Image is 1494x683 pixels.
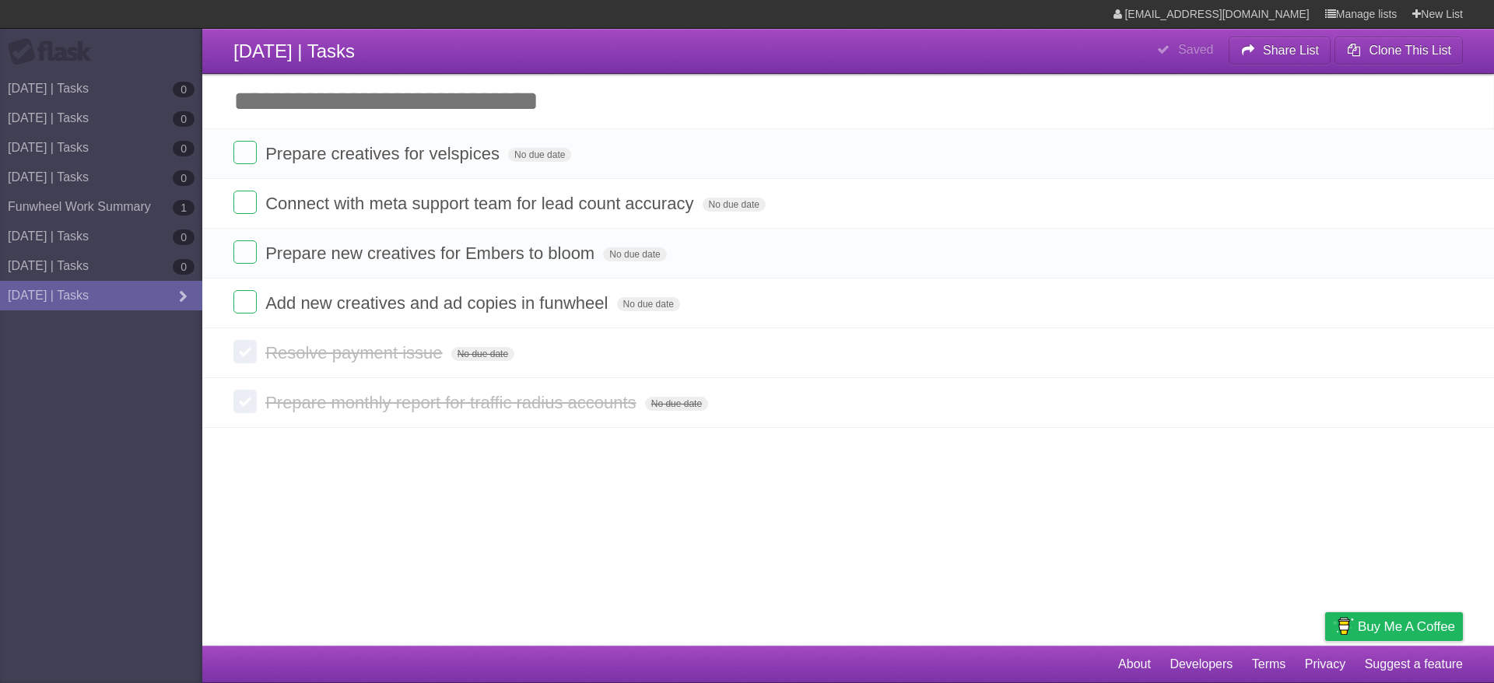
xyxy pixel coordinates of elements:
span: Add new creatives and ad copies in funwheel [265,293,612,313]
span: Prepare creatives for velspices [265,144,503,163]
label: Done [233,141,257,164]
div: Flask [8,38,101,66]
b: 1 [173,200,195,215]
b: 0 [173,82,195,97]
b: Clone This List [1369,44,1451,57]
span: No due date [451,347,514,361]
span: Prepare monthly report for traffic radius accounts [265,393,640,412]
b: 0 [173,259,195,275]
span: No due date [603,247,666,261]
b: 0 [173,229,195,245]
a: Suggest a feature [1365,650,1463,679]
button: Clone This List [1334,37,1463,65]
b: 0 [173,111,195,127]
a: About [1118,650,1151,679]
a: Developers [1170,650,1233,679]
span: No due date [703,198,766,212]
label: Done [233,240,257,264]
label: Done [233,290,257,313]
span: No due date [508,148,571,162]
a: Privacy [1305,650,1345,679]
span: No due date [645,397,708,411]
span: Prepare new creatives for Embers to bloom [265,243,598,263]
button: Share List [1229,37,1331,65]
b: 0 [173,141,195,156]
b: Share List [1263,44,1319,57]
span: [DATE] | Tasks [233,40,355,61]
label: Done [233,340,257,363]
label: Done [233,390,257,413]
a: Buy me a coffee [1325,612,1463,641]
span: Buy me a coffee [1358,613,1455,640]
img: Buy me a coffee [1333,613,1354,639]
label: Done [233,191,257,214]
b: 0 [173,170,195,186]
a: Terms [1252,650,1286,679]
span: Resolve payment issue [265,343,446,363]
span: Connect with meta support team for lead count accuracy [265,194,697,213]
span: No due date [617,297,680,311]
b: Saved [1178,43,1213,56]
